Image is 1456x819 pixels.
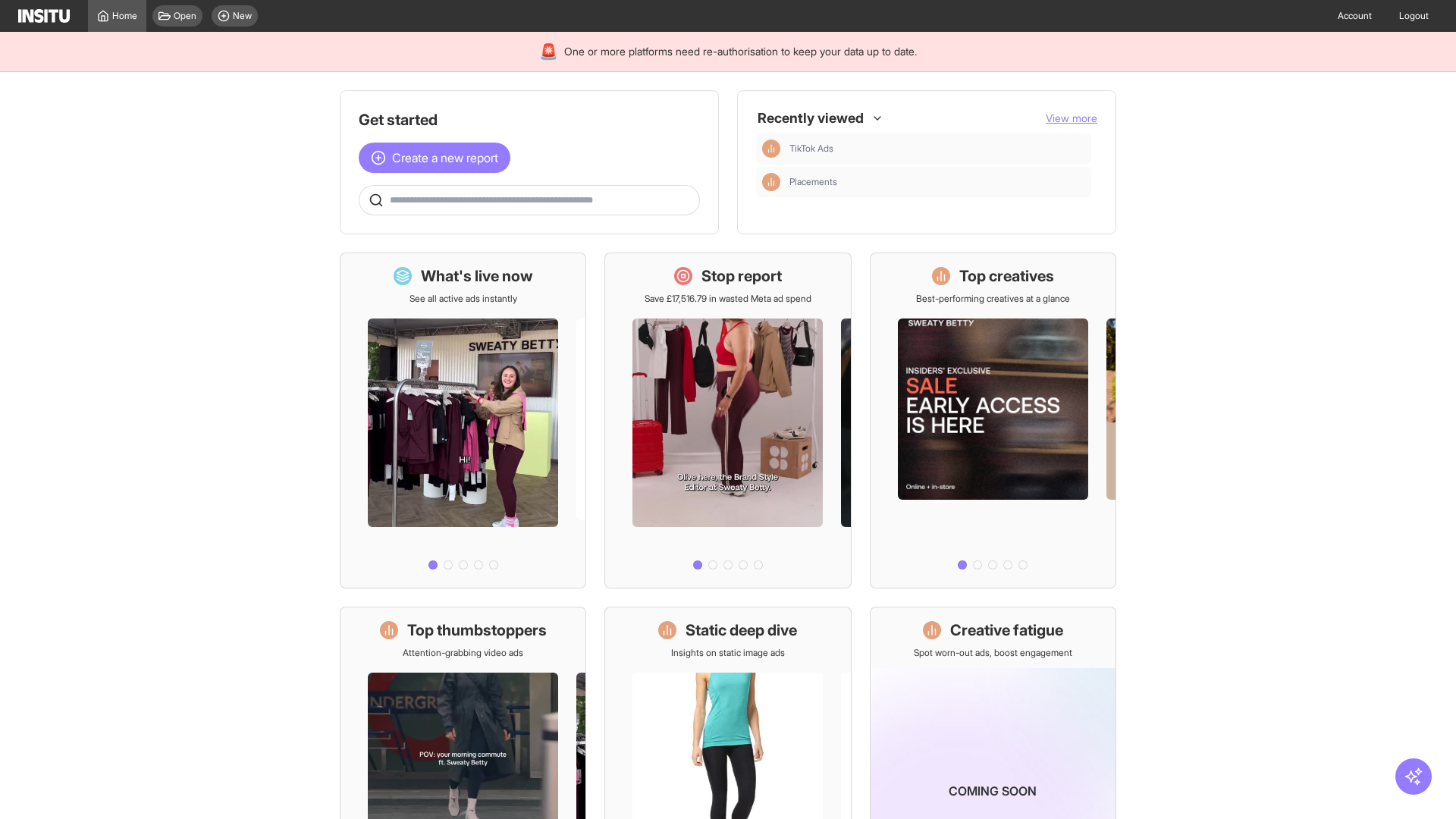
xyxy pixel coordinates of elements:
h1: Top creatives [959,265,1054,287]
h1: Top thumbstoppers [407,620,547,641]
div: Insights [762,173,780,191]
span: Create a new report [392,149,498,167]
p: Best-performing creatives at a glance [916,293,1070,305]
button: View more [1046,111,1097,126]
span: TikTok Ads [789,143,1085,155]
span: One or more platforms need re-authorisation to keep your data up to date. [564,44,917,59]
span: View more [1046,111,1097,124]
p: Save £17,516.79 in wasted Meta ad spend [645,293,811,305]
p: See all active ads instantly [409,293,517,305]
div: Insights [762,140,780,158]
span: New [233,10,252,22]
h1: What's live now [421,265,533,287]
span: Placements [789,176,837,188]
a: Top creativesBest-performing creatives at a glance [870,253,1116,588]
h1: Get started [359,109,700,130]
div: 🚨 [539,41,558,62]
a: Stop reportSave £17,516.79 in wasted Meta ad spend [604,253,851,588]
p: Attention-grabbing video ads [403,647,523,659]
h1: Stop report [701,265,782,287]
a: What's live nowSee all active ads instantly [340,253,586,588]
span: Home [112,10,137,22]
h1: Static deep dive [686,620,797,641]
span: Placements [789,176,1085,188]
span: Open [174,10,196,22]
span: TikTok Ads [789,143,833,155]
img: Logo [18,9,70,23]
p: Insights on static image ads [671,647,785,659]
button: Create a new report [359,143,510,173]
